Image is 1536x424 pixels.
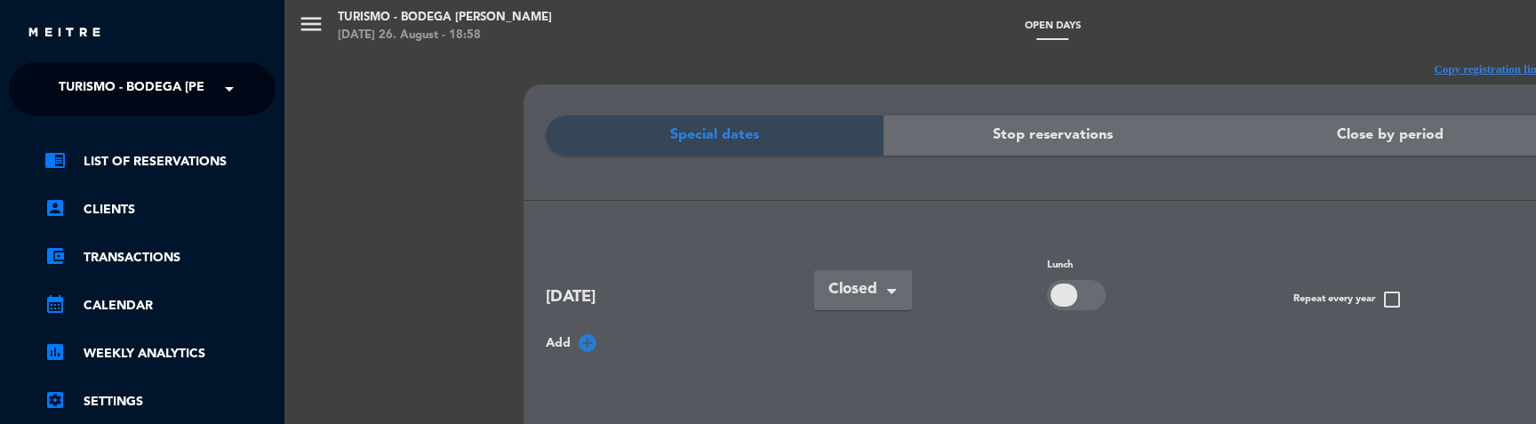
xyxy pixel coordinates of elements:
[44,199,276,220] a: account_boxClients
[44,391,276,412] a: Settings
[44,149,66,171] i: chrome_reader_mode
[44,247,276,268] a: account_balance_walletTransactions
[27,27,102,40] img: MEITRE
[44,295,276,316] a: calendar_monthCalendar
[44,341,66,363] i: assessment
[44,343,276,364] a: assessmentWeekly Analytics
[44,389,66,411] i: settings_applications
[44,245,66,267] i: account_balance_wallet
[44,293,66,315] i: calendar_month
[59,70,288,108] span: Turismo - Bodega [PERSON_NAME]
[44,151,276,172] a: chrome_reader_modeList of Reservations
[44,197,66,219] i: account_box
